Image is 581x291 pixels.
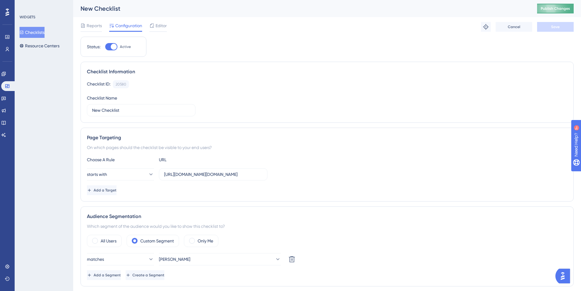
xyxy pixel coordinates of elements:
[159,253,281,265] button: [PERSON_NAME]
[15,2,38,9] span: Need Help?
[555,267,574,285] iframe: UserGuiding AI Assistant Launcher
[87,256,104,263] span: matches
[20,15,35,20] div: WIDGETS
[156,22,167,29] span: Editor
[87,213,567,220] div: Audience Segmentation
[87,223,567,230] div: Which segment of the audience would you like to show this checklist to?
[120,44,131,49] span: Active
[159,156,226,163] div: URL
[164,171,262,178] input: yourwebsite.com/path
[87,156,154,163] div: Choose A Rule
[508,24,520,29] span: Cancel
[87,253,154,265] button: matches
[81,4,522,13] div: New Checklist
[537,4,574,13] button: Publish Changes
[115,22,142,29] span: Configuration
[87,80,110,88] div: Checklist ID:
[551,24,560,29] span: Save
[87,134,567,141] div: Page Targeting
[496,22,532,32] button: Cancel
[140,237,174,245] label: Custom Segment
[20,40,59,51] button: Resource Centers
[92,107,190,114] input: Type your Checklist name
[101,237,117,245] label: All Users
[87,22,102,29] span: Reports
[87,68,567,75] div: Checklist Information
[541,6,570,11] span: Publish Changes
[116,82,126,87] div: 20580
[159,256,190,263] span: [PERSON_NAME]
[537,22,574,32] button: Save
[20,27,45,38] button: Checklists
[126,270,164,280] button: Create a Segment
[87,185,117,195] button: Add a Target
[41,3,45,8] div: 9+
[94,188,117,193] span: Add a Target
[198,237,213,245] label: Only Me
[132,273,164,278] span: Create a Segment
[87,43,100,50] div: Status:
[87,144,567,151] div: On which pages should the checklist be visible to your end users?
[87,171,107,178] span: starts with
[87,270,121,280] button: Add a Segment
[87,168,154,180] button: starts with
[94,273,121,278] span: Add a Segment
[87,94,117,102] div: Checklist Name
